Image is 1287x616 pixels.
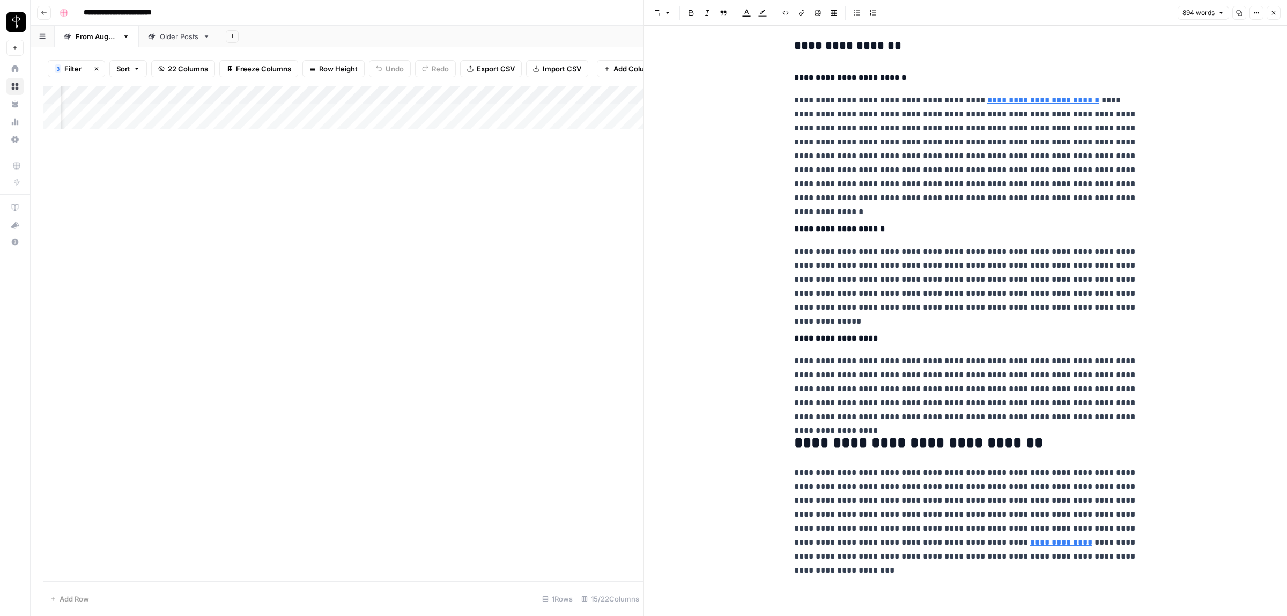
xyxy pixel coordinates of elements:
[477,63,515,74] span: Export CSV
[55,26,139,47] a: From [DATE]
[7,217,23,233] div: What's new?
[6,78,24,95] a: Browse
[577,590,643,607] div: 15/22 Columns
[56,64,60,73] span: 3
[55,64,61,73] div: 3
[526,60,588,77] button: Import CSV
[543,63,581,74] span: Import CSV
[1178,6,1229,20] button: 894 words
[6,60,24,77] a: Home
[6,12,26,32] img: LP Production Workloads Logo
[302,60,365,77] button: Row Height
[460,60,522,77] button: Export CSV
[415,60,456,77] button: Redo
[219,60,298,77] button: Freeze Columns
[538,590,577,607] div: 1 Rows
[116,63,130,74] span: Sort
[1182,8,1215,18] span: 894 words
[386,63,404,74] span: Undo
[43,590,95,607] button: Add Row
[6,233,24,251] button: Help + Support
[60,593,89,604] span: Add Row
[613,63,655,74] span: Add Column
[168,63,208,74] span: 22 Columns
[6,199,24,216] a: AirOps Academy
[6,131,24,148] a: Settings
[597,60,662,77] button: Add Column
[6,113,24,130] a: Usage
[369,60,411,77] button: Undo
[319,63,358,74] span: Row Height
[6,9,24,35] button: Workspace: LP Production Workloads
[6,216,24,233] button: What's new?
[151,60,215,77] button: 22 Columns
[109,60,147,77] button: Sort
[160,31,198,42] div: Older Posts
[64,63,82,74] span: Filter
[6,96,24,113] a: Your Data
[76,31,118,42] div: From [DATE]
[432,63,449,74] span: Redo
[48,60,88,77] button: 3Filter
[139,26,219,47] a: Older Posts
[236,63,291,74] span: Freeze Columns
